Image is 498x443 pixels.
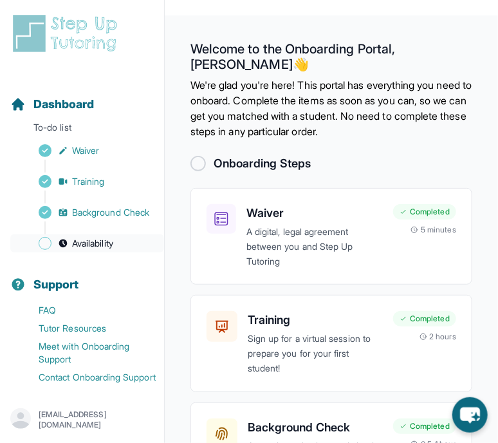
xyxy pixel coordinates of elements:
p: A digital, legal agreement between you and Step Up Tutoring [246,225,383,269]
div: Completed [393,204,456,220]
a: Dashboard [10,95,95,113]
h3: Background Check [248,419,383,437]
a: Waiver [10,142,164,160]
p: Sign up for a virtual session to prepare you for your first student! [248,332,383,375]
p: To-do list [5,121,159,139]
a: Meet with Onboarding Support [10,337,164,368]
button: Dashboard [5,75,159,118]
div: Completed [393,311,456,326]
h2: Onboarding Steps [214,155,311,173]
div: 2 hours [420,332,457,342]
span: Background Check [72,206,149,219]
button: [EMAIL_ADDRESS][DOMAIN_NAME] [10,408,154,431]
a: TrainingSign up for a virtual session to prepare you for your first student!Completed2 hours [190,295,472,391]
span: Availability [72,237,113,250]
span: Dashboard [33,95,95,113]
p: [EMAIL_ADDRESS][DOMAIN_NAME] [39,410,154,430]
img: logo [10,13,125,54]
h3: Training [248,311,383,329]
div: Completed [393,419,456,434]
span: Waiver [72,144,99,157]
button: Support [5,255,159,299]
a: Background Check [10,203,164,221]
p: We're glad you're here! This portal has everything you need to onboard. Complete the items as soo... [190,77,472,139]
h3: Waiver [246,204,383,222]
span: Support [33,276,79,294]
a: Tutor Resources [10,319,164,337]
h2: Welcome to the Onboarding Portal, [PERSON_NAME] 👋 [190,41,472,77]
a: Availability [10,234,164,252]
div: 5 minutes [410,225,456,235]
a: FAQ [10,301,164,319]
a: Contact Onboarding Support [10,368,164,386]
a: WaiverA digital, legal agreement between you and Step Up TutoringCompleted5 minutes [190,188,472,285]
span: Training [72,175,105,188]
button: chat-button [452,397,488,433]
a: Training [10,173,164,191]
